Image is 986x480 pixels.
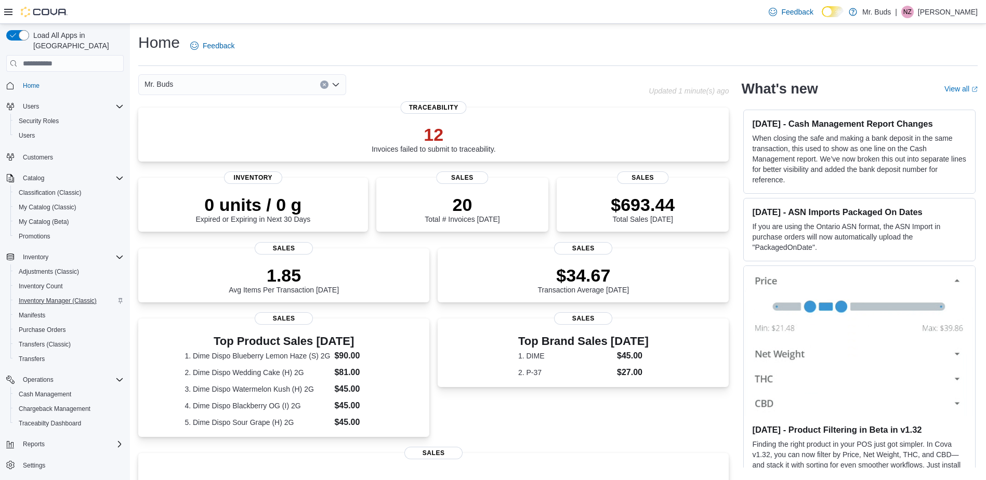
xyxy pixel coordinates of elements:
[23,376,54,384] span: Operations
[15,388,75,401] a: Cash Management
[332,81,340,89] button: Open list of options
[19,117,59,125] span: Security Roles
[19,251,124,263] span: Inventory
[15,324,124,336] span: Purchase Orders
[19,172,124,184] span: Catalog
[10,402,128,416] button: Chargeback Management
[19,326,66,334] span: Purchase Orders
[10,323,128,337] button: Purchase Orders
[901,6,914,18] div: Norman Zoelzer
[138,32,180,53] h1: Home
[2,78,128,93] button: Home
[15,403,95,415] a: Chargeback Management
[23,102,39,111] span: Users
[334,416,383,429] dd: $45.00
[781,7,813,17] span: Feedback
[765,2,817,22] a: Feedback
[15,309,124,322] span: Manifests
[15,295,101,307] a: Inventory Manager (Classic)
[334,350,383,362] dd: $90.00
[554,242,612,255] span: Sales
[19,79,44,92] a: Home
[224,171,282,184] span: Inventory
[23,174,44,182] span: Catalog
[862,6,891,18] p: Mr. Buds
[2,99,128,114] button: Users
[19,232,50,241] span: Promotions
[10,279,128,294] button: Inventory Count
[538,265,629,294] div: Transaction Average [DATE]
[185,367,330,378] dt: 2. Dime Dispo Wedding Cake (H) 2G
[15,186,86,199] a: Classification (Classic)
[23,440,45,448] span: Reports
[19,340,71,349] span: Transfers (Classic)
[23,461,45,470] span: Settings
[15,216,73,228] a: My Catalog (Beta)
[518,367,613,378] dt: 2. P-37
[10,308,128,323] button: Manifests
[334,383,383,395] dd: $45.00
[2,250,128,264] button: Inventory
[19,172,48,184] button: Catalog
[372,124,496,153] div: Invoices failed to submit to traceability.
[10,294,128,308] button: Inventory Manager (Classic)
[538,265,629,286] p: $34.67
[195,194,310,215] p: 0 units / 0 g
[15,115,63,127] a: Security Roles
[19,390,71,398] span: Cash Management
[15,201,81,214] a: My Catalog (Classic)
[19,438,124,450] span: Reports
[19,459,124,472] span: Settings
[971,86,978,92] svg: External link
[752,221,967,252] p: If you are using the Ontario ASN format, the ASN Import in purchase orders will now automatically...
[611,194,675,223] div: Total Sales [DATE]
[15,309,49,322] a: Manifests
[15,353,49,365] a: Transfers
[10,352,128,366] button: Transfers
[518,335,649,348] h3: Top Brand Sales [DATE]
[617,171,668,184] span: Sales
[372,124,496,145] p: 12
[19,355,45,363] span: Transfers
[425,194,499,215] p: 20
[611,194,675,215] p: $693.44
[23,153,53,162] span: Customers
[437,171,488,184] span: Sales
[19,374,124,386] span: Operations
[944,85,978,93] a: View allExternal link
[255,242,313,255] span: Sales
[10,200,128,215] button: My Catalog (Classic)
[21,7,68,17] img: Cova
[19,203,76,211] span: My Catalog (Classic)
[19,282,63,290] span: Inventory Count
[15,230,124,243] span: Promotions
[10,416,128,431] button: Traceabilty Dashboard
[15,186,124,199] span: Classification (Classic)
[334,399,383,412] dd: $45.00
[2,149,128,164] button: Customers
[15,353,124,365] span: Transfers
[320,81,328,89] button: Clear input
[29,30,124,51] span: Load All Apps in [GEOGRAPHIC_DATA]
[15,338,75,351] a: Transfers (Classic)
[195,194,310,223] div: Expired or Expiring in Next 30 Days
[185,384,330,394] dt: 3. Dime Dispo Watermelon Kush (H) 2G
[554,312,612,325] span: Sales
[19,131,35,140] span: Users
[19,374,58,386] button: Operations
[752,207,967,217] h3: [DATE] - ASN Imports Packaged On Dates
[186,35,239,56] a: Feedback
[752,424,967,435] h3: [DATE] - Product Filtering in Beta in v1.32
[15,216,124,228] span: My Catalog (Beta)
[2,372,128,387] button: Operations
[401,101,467,114] span: Traceability
[19,79,124,92] span: Home
[19,438,49,450] button: Reports
[649,87,729,95] p: Updated 1 minute(s) ago
[15,295,124,307] span: Inventory Manager (Classic)
[2,171,128,185] button: Catalog
[10,215,128,229] button: My Catalog (Beta)
[19,251,52,263] button: Inventory
[185,417,330,428] dt: 5. Dime Dispo Sour Grape (H) 2G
